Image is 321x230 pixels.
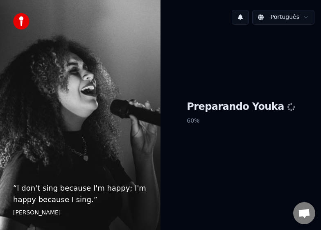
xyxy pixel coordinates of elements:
[187,100,295,114] h1: Preparando Youka
[187,114,295,128] p: 60 %
[13,13,29,30] img: youka
[13,209,147,217] footer: [PERSON_NAME]
[13,182,147,205] p: “ I don't sing because I'm happy; I'm happy because I sing. ”
[293,202,315,224] a: Bate-papo aberto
